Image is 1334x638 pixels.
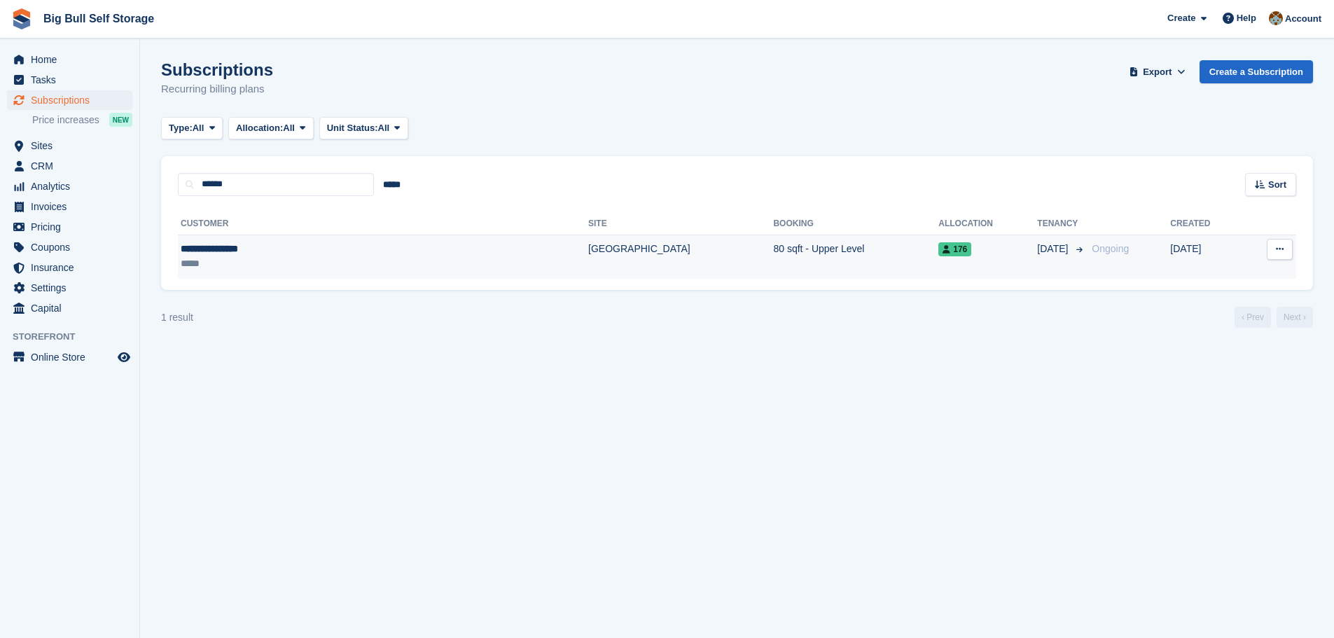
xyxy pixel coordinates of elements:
[7,176,132,196] a: menu
[1127,60,1188,83] button: Export
[31,156,115,176] span: CRM
[7,298,132,318] a: menu
[319,117,408,140] button: Unit Status: All
[31,50,115,69] span: Home
[1170,213,1243,235] th: Created
[161,117,223,140] button: Type: All
[7,70,132,90] a: menu
[773,213,938,235] th: Booking
[31,278,115,298] span: Settings
[588,213,773,235] th: Site
[7,258,132,277] a: menu
[7,278,132,298] a: menu
[1232,307,1316,328] nav: Page
[31,298,115,318] span: Capital
[7,347,132,367] a: menu
[31,176,115,196] span: Analytics
[161,60,273,79] h1: Subscriptions
[1092,243,1129,254] span: Ongoing
[938,242,971,256] span: 176
[31,70,115,90] span: Tasks
[228,117,314,140] button: Allocation: All
[1037,213,1086,235] th: Tenancy
[236,121,283,135] span: Allocation:
[327,121,378,135] span: Unit Status:
[1269,11,1283,25] img: Mike Llewellen Palmer
[7,50,132,69] a: menu
[1167,11,1195,25] span: Create
[32,113,99,127] span: Price increases
[169,121,193,135] span: Type:
[1037,242,1071,256] span: [DATE]
[378,121,390,135] span: All
[193,121,204,135] span: All
[31,258,115,277] span: Insurance
[11,8,32,29] img: stora-icon-8386f47178a22dfd0bd8f6a31ec36ba5ce8667c1dd55bd0f319d3a0aa187defe.svg
[7,90,132,110] a: menu
[161,310,193,325] div: 1 result
[31,90,115,110] span: Subscriptions
[31,217,115,237] span: Pricing
[773,235,938,279] td: 80 sqft - Upper Level
[1237,11,1256,25] span: Help
[7,197,132,216] a: menu
[31,136,115,155] span: Sites
[161,81,273,97] p: Recurring billing plans
[7,217,132,237] a: menu
[1143,65,1172,79] span: Export
[7,136,132,155] a: menu
[1200,60,1313,83] a: Create a Subscription
[7,237,132,257] a: menu
[178,213,588,235] th: Customer
[1170,235,1243,279] td: [DATE]
[38,7,160,30] a: Big Bull Self Storage
[7,156,132,176] a: menu
[1277,307,1313,328] a: Next
[32,112,132,127] a: Price increases NEW
[588,235,773,279] td: [GEOGRAPHIC_DATA]
[1235,307,1271,328] a: Previous
[109,113,132,127] div: NEW
[1268,178,1286,192] span: Sort
[13,330,139,344] span: Storefront
[938,213,1037,235] th: Allocation
[1285,12,1321,26] span: Account
[116,349,132,366] a: Preview store
[31,237,115,257] span: Coupons
[283,121,295,135] span: All
[31,347,115,367] span: Online Store
[31,197,115,216] span: Invoices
